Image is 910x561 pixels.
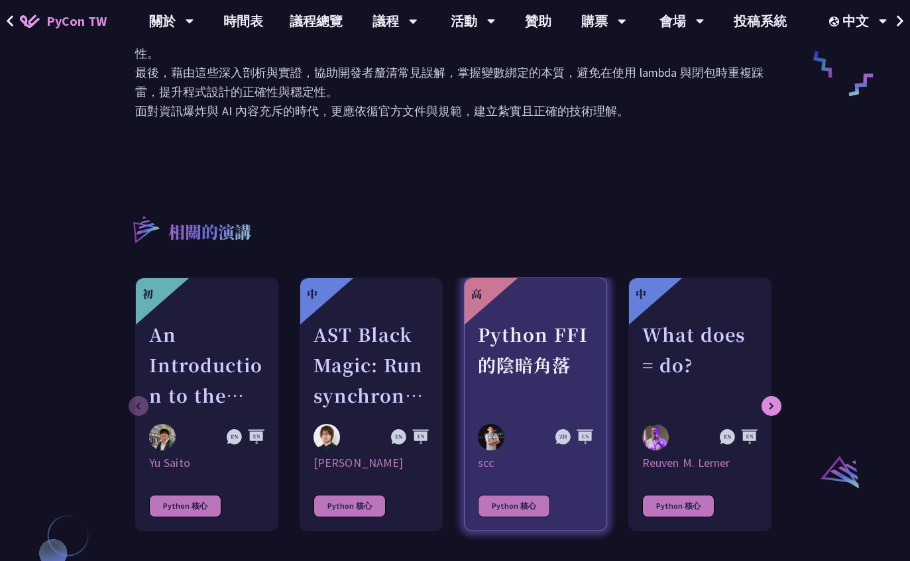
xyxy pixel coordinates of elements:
a: 高 Python FFI 的陰暗角落 scc scc Python 核心 [464,278,607,531]
img: scc [478,424,504,450]
div: Python 核心 [478,495,550,517]
img: Yuichiro Tachibana [313,424,340,450]
div: 中 [636,286,646,302]
img: Reuven M. Lerner [642,424,669,453]
div: 高 [471,286,482,302]
a: 中 What does = do? Reuven M. Lerner Reuven M. Lerner Python 核心 [628,278,771,531]
img: Locale Icon [829,17,842,26]
div: Yu Saito [149,455,264,471]
div: Python FFI 的陰暗角落 [478,319,593,411]
a: PyCon TW [7,5,120,38]
div: scc [478,455,593,471]
p: 相關的演講 [168,220,251,246]
div: 初 [142,286,153,302]
div: Reuven M. Lerner [642,455,758,471]
a: 中 AST Black Magic: Run synchronous Python code on asynchronous Pyodide Yuichiro Tachibana [PERSON... [300,278,443,531]
div: 中 [307,286,317,302]
div: What does = do? [642,319,758,411]
img: Yu Saito [149,424,176,450]
div: AST Black Magic: Run synchronous Python code on asynchronous Pyodide [313,319,429,411]
span: PyCon TW [46,11,107,31]
a: 初 An Introduction to the GIL for Python Beginners: Disabling It in Python 3.13 and Leveraging Con... [135,278,278,531]
div: An Introduction to the GIL for Python Beginners: Disabling It in Python 3.13 and Leveraging Concu... [149,319,264,411]
div: Python 核心 [642,495,714,517]
div: Python 核心 [149,495,221,517]
img: r3.8d01567.svg [113,197,178,261]
img: Home icon of PyCon TW 2025 [20,15,40,28]
div: Python 核心 [313,495,386,517]
div: [PERSON_NAME] [313,455,429,471]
